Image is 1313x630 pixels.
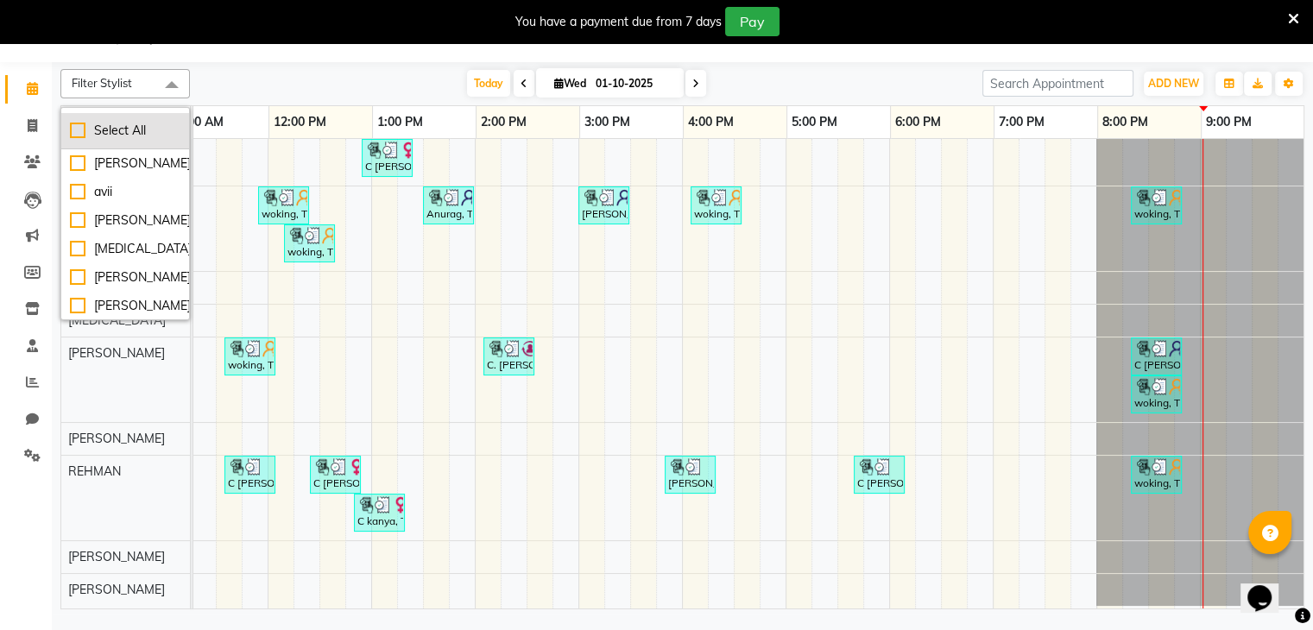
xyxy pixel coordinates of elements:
[68,345,165,361] span: [PERSON_NAME]
[373,110,427,135] a: 1:00 PM
[425,189,472,222] div: Anurag, TK07, 01:30 PM-02:00 PM, Men — Haircut - Haircut (With Shaving)
[1133,340,1180,373] div: C [PERSON_NAME], TK13, 08:20 PM-08:50 PM, Men — Haircut - Shaving
[68,312,166,328] span: [MEDICAL_DATA]
[1098,110,1152,135] a: 8:00 PM
[286,227,333,260] div: woking, TK04, 12:10 PM-12:40 PM, Men — Haircut - Shaving
[1144,72,1203,96] button: ADD NEW
[666,458,714,491] div: [PERSON_NAME], TK10, 03:50 PM-04:20 PM, Men — Haircut - Haircut (With Shaving)
[855,458,903,491] div: C [PERSON_NAME], TK12, 05:40 PM-06:10 PM, Hair Styling - Blow Dryer With Wash
[515,13,722,31] div: You have a payment due from 7 days
[70,122,180,140] div: Select All
[590,71,677,97] input: 2025-10-01
[787,110,842,135] a: 5:00 PM
[994,110,1049,135] a: 7:00 PM
[312,458,359,491] div: C [PERSON_NAME], TK05, 12:25 PM-12:55 PM, Hair Styling - Ironing Without Wash
[68,549,165,564] span: [PERSON_NAME]
[692,189,740,222] div: woking, TK11, 04:05 PM-04:35 PM, Men — Haircut - Shaving
[725,7,780,36] button: Pay
[1133,189,1180,222] div: woking, TK16, 08:20 PM-08:50 PM, Cleanups - D-Tan Cleanup,Men — Haircut - Haircut (With Shaving)
[580,110,634,135] a: 3:00 PM
[70,240,180,258] div: [MEDICAL_DATA]
[982,70,1133,97] input: Search Appointment
[269,110,331,135] a: 12:00 PM
[166,110,228,135] a: 11:00 AM
[1133,378,1180,411] div: woking, TK14, 08:20 PM-08:50 PM, Men — Haircut - Haircut (With Shaving)
[72,76,132,90] span: Filter Stylist
[70,154,180,173] div: [PERSON_NAME]
[356,496,403,529] div: C kanya, TK06, 12:50 PM-01:20 PM, Hair Styling - Blow Dryer Without Wash
[684,110,738,135] a: 4:00 PM
[226,458,274,491] div: C [PERSON_NAME] DBCT, TK01, 11:35 AM-12:05 PM, Men — Haircut - Haircut (Without Wash)
[1133,458,1180,491] div: woking, TK15, 08:20 PM-08:50 PM, Threading - Eyebrow,Men — Haircut - Shaving,Hair Colour - Hairco...
[485,340,533,373] div: C. [PERSON_NAME] 🔎, TK08, 02:05 PM-02:35 PM, Men — Haircut - Shaving
[70,297,180,315] div: [PERSON_NAME]
[68,431,165,446] span: [PERSON_NAME]
[891,110,945,135] a: 6:00 PM
[1202,110,1256,135] a: 9:00 PM
[68,582,165,597] span: [PERSON_NAME]
[1240,561,1296,613] iframe: chat widget
[70,183,180,201] div: avii
[580,189,628,222] div: [PERSON_NAME] , TK09, 03:00 PM-03:30 PM, Men — Haircut - Haircut (With Shaving)
[68,463,121,479] span: REHMAN
[260,189,307,222] div: woking, TK03, 11:55 AM-12:25 PM, Men — Haircut - Haircut (With Shaving)
[1148,77,1199,90] span: ADD NEW
[70,211,180,230] div: [PERSON_NAME]
[550,77,590,90] span: Wed
[477,110,531,135] a: 2:00 PM
[226,340,274,373] div: woking, TK02, 11:35 AM-12:05 PM, Men — Haircut - Shaving
[363,142,411,174] div: C [PERSON_NAME], TK05, 12:55 PM-01:25 PM, Threading - Upper Lips
[70,268,180,287] div: [PERSON_NAME]
[467,70,510,97] span: Today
